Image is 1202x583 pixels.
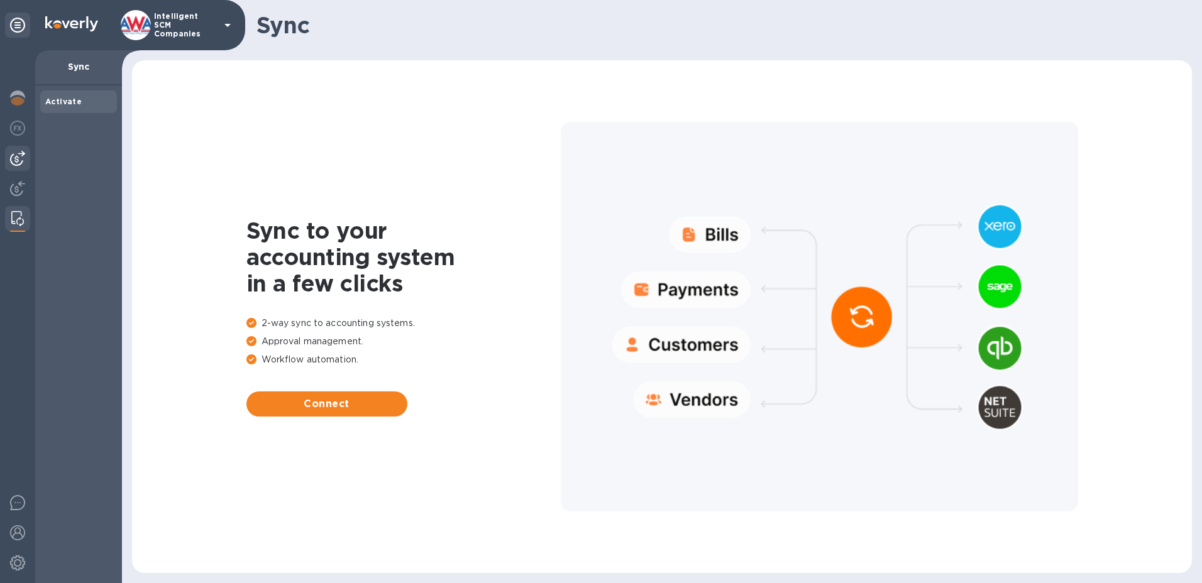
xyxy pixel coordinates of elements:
b: Activate [45,97,82,106]
div: Unpin categories [5,13,30,38]
h1: Sync to your accounting system in a few clicks [246,217,561,297]
img: Foreign exchange [10,121,25,136]
span: Connect [256,396,397,411]
p: 2-way sync to accounting systems. [246,317,561,330]
p: Workflow automation. [246,353,561,366]
p: Intelligent SCM Companies [154,12,217,38]
p: Sync [45,60,112,73]
img: Logo [45,16,98,31]
p: Approval management. [246,335,561,348]
button: Connect [246,391,407,417]
h1: Sync [256,12,1182,38]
